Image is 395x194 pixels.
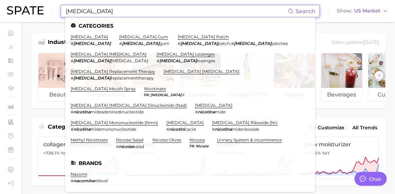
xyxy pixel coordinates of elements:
[71,103,187,108] a: [MEDICAL_DATA] [MEDICAL_DATA] dinucleotide (nad)
[48,123,98,130] span: Category Trends .
[231,41,234,46] span: #
[335,7,390,16] button: ShowUS Market
[232,127,259,132] span: mideriboside
[38,53,80,102] a: beauty
[119,34,168,39] a: [MEDICAL_DATA] gum
[71,34,108,39] a: [MEDICAL_DATA]
[195,103,232,108] a: [MEDICAL_DATA]
[169,127,185,132] em: nicotini
[71,75,73,81] span: #
[299,137,379,179] a: glow moisturizer+323.6% YoY
[196,144,209,148] em: Nicosie
[73,41,111,46] em: [MEDICAL_DATA]
[61,150,69,156] span: YoY
[215,109,226,114] span: mide
[321,53,362,102] a: beverages
[322,150,330,156] span: YoY
[90,127,136,132] span: midemononucleotide
[157,52,215,57] a: [MEDICAL_DATA] lozenges
[43,150,60,156] span: +728.1%
[144,93,150,97] span: fr
[159,41,169,46] span: gum
[182,93,184,97] span: r
[354,9,380,13] span: US Market
[119,144,133,149] em: nicoise
[71,109,73,114] span: #
[73,127,90,132] em: nicotina
[71,172,87,177] a: nacomi
[71,127,73,132] span: #
[351,123,379,132] a: All Trends
[308,123,346,132] button: Customize
[157,58,159,63] span: #
[119,41,122,46] span: #
[133,144,144,149] span: salad
[321,88,362,102] span: beverages
[95,178,108,183] span: xtlevel
[71,52,147,57] a: [MEDICAL_DATA] [MEDICAL_DATA]
[217,137,282,142] a: urinary system & incontinence
[178,34,229,39] a: [MEDICAL_DATA] patch
[111,75,154,81] span: replacementtherapy
[71,41,73,46] span: #
[318,125,344,131] span: Customize
[185,127,196,132] span: cacid
[65,5,288,17] input: Search here for a brand, industry, or ingredient
[332,38,379,47] div: Data update: [DATE]
[375,71,384,80] button: Scroll Right
[166,120,204,125] a: [MEDICAL_DATA]
[152,137,181,142] a: nicoise olives
[122,41,159,46] em: [MEDICAL_DATA]
[271,41,288,46] span: patches
[73,178,95,183] em: nacomine
[198,109,215,114] em: nicotina
[73,75,111,81] em: [MEDICAL_DATA]
[166,127,169,132] span: #
[7,6,44,15] img: SPATE
[352,125,377,131] span: All Trends
[159,58,197,63] em: [MEDICAL_DATA]
[71,137,108,142] a: methyl nicotinate
[73,109,90,114] em: nicotina
[71,23,310,29] li: Categories
[111,58,148,63] span: [MEDICAL_DATA]
[43,141,114,148] span: collagen wrapping mask
[178,41,288,46] div: ,
[181,41,218,46] em: [MEDICAL_DATA]
[71,69,155,74] a: [MEDICAL_DATA] replacement therapy
[234,41,271,46] em: [MEDICAL_DATA]
[215,127,232,132] em: nicotina
[38,137,119,179] a: collagen wrapping mask+728.1% YoY
[71,178,73,183] span: #
[150,93,182,97] em: [MEDICAL_DATA]
[337,9,352,13] span: Show
[195,109,198,114] span: #
[6,178,16,188] a: Log out. Currently logged in with e-mail doyeon@spate.nyc.
[38,88,79,102] span: beauty
[73,58,111,63] em: [MEDICAL_DATA]
[178,41,181,46] span: #
[304,141,374,148] span: glow moisturizer
[190,137,205,142] a: nicosia
[212,120,278,125] a: [MEDICAL_DATA] riboside (nr)
[164,69,239,74] a: [MEDICAL_DATA] [MEDICAL_DATA]
[296,8,315,15] span: Search
[71,120,158,125] a: [MEDICAL_DATA] mononucleotide (nmn)
[71,160,310,166] li: Brands
[116,144,119,149] span: #
[90,109,144,114] span: mideadeninedinucleotide
[212,127,215,132] span: #
[190,144,196,148] span: fr
[218,41,230,46] span: patch
[116,137,143,142] a: nicoise salad
[197,58,215,63] span: lozenges
[48,38,79,47] h1: Industries.
[71,86,136,91] a: [MEDICAL_DATA] mouth spray
[71,58,73,63] span: #
[144,86,166,91] a: nicotinate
